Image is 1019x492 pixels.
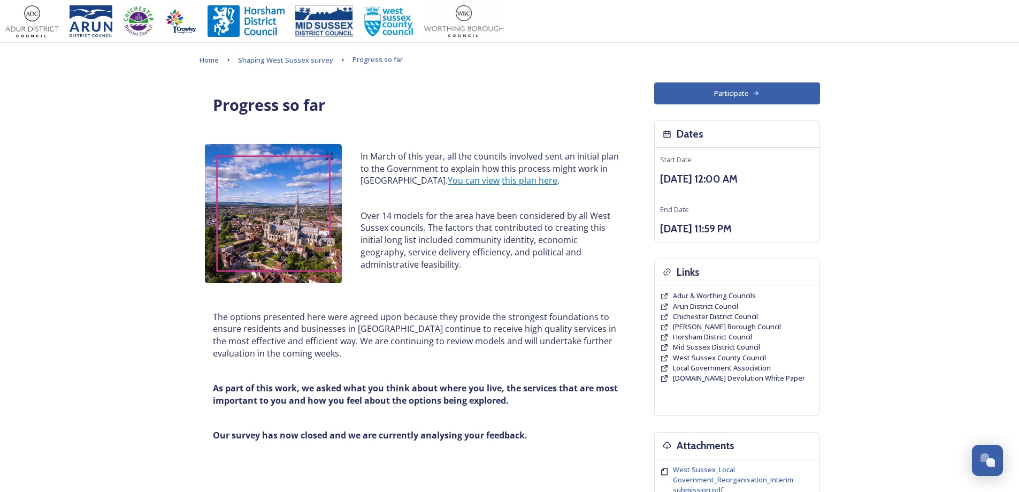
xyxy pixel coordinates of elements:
[673,353,766,363] a: West Sussex County Council
[448,175,500,186] a: You can view
[238,55,333,65] span: Shaping West Sussex survey
[200,54,219,66] a: Home
[361,210,619,271] p: Over 14 models for the area have been considered by all West Sussex councils. The factors that co...
[677,264,700,280] h3: Links
[673,301,738,312] a: Arun District Council
[677,438,734,453] h3: Attachments
[673,322,781,332] a: [PERSON_NAME] Borough Council
[123,5,154,37] img: CDC%20Logo%20-%20you%20may%20have%20a%20better%20version.jpg
[972,445,1003,476] button: Open Chat
[70,5,112,37] img: Arun%20District%20Council%20logo%20blue%20CMYK.jpg
[502,175,557,186] a: this plan here
[238,54,333,66] a: Shaping West Sussex survey
[673,322,781,331] span: [PERSON_NAME] Borough Council
[673,332,752,342] span: Horsham District Council
[673,342,760,352] a: Mid Sussex District Council
[673,312,758,322] a: Chichester District Council
[673,373,805,383] a: [DOMAIN_NAME] Devolution White Paper
[361,150,619,187] p: In March of this year, all the councils involved sent an initial plan to the Government to explai...
[660,155,692,164] span: Start Date
[213,382,620,406] strong: As part of this work, we asked what you think about where you live, the services that are most im...
[673,363,771,373] span: Local Government Association
[364,5,414,37] img: WSCCPos-Spot-25mm.jpg
[677,126,703,142] h3: Dates
[213,429,527,441] strong: Our survey has now closed and we are currently analysing your feedback.
[295,5,353,37] img: 150ppimsdc%20logo%20blue.png
[673,291,756,301] a: Adur & Worthing Councils
[213,94,325,115] strong: Progress so far
[654,82,820,104] button: Participate
[660,205,689,214] span: End Date
[200,55,219,65] span: Home
[5,5,59,37] img: Adur%20logo%20%281%29.jpeg
[353,55,403,64] span: Progress so far
[673,312,758,321] span: Chichester District Council
[673,332,752,342] a: Horsham District Council
[660,221,814,237] h3: [DATE] 11:59 PM
[424,5,503,37] img: Worthing_Adur%20%281%29.jpg
[660,171,814,187] h3: [DATE] 12:00 AM
[673,291,756,300] span: Adur & Worthing Councils
[165,5,197,37] img: Crawley%20BC%20logo.jpg
[213,311,619,360] p: The options presented here were agreed upon because they provide the strongest foundations to ens...
[208,5,285,37] img: Horsham%20DC%20Logo.jpg
[673,353,766,362] span: West Sussex County Council
[673,363,771,373] a: Local Government Association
